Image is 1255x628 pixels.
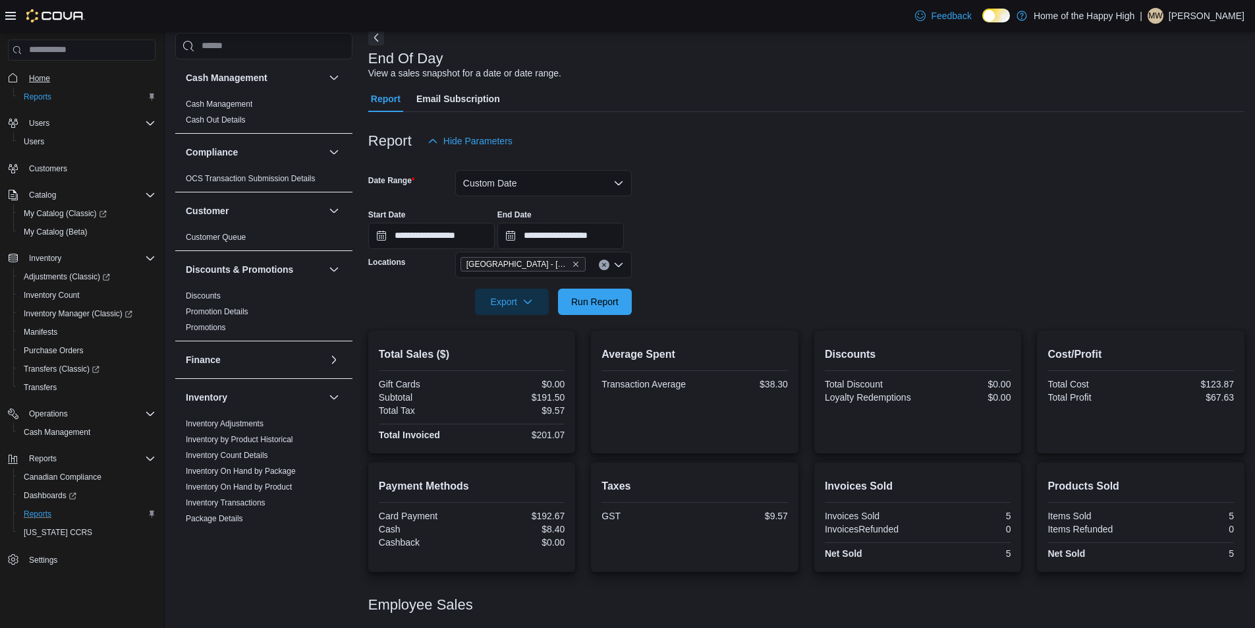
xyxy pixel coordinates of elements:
[571,295,619,308] span: Run Report
[18,269,155,285] span: Adjustments (Classic)
[13,423,161,442] button: Cash Management
[326,262,342,277] button: Discounts & Promotions
[24,92,51,102] span: Reports
[18,306,138,322] a: Inventory Manager (Classic)
[24,136,44,147] span: Users
[599,260,609,270] button: Clear input
[24,406,73,422] button: Operations
[24,70,155,86] span: Home
[601,347,788,362] h2: Average Spent
[18,206,112,221] a: My Catalog (Classic)
[24,250,67,266] button: Inventory
[825,524,915,534] div: InvoicesRefunded
[379,524,469,534] div: Cash
[8,63,155,604] nav: Complex example
[497,223,624,249] input: Press the down key to open a popover containing a calendar.
[18,134,155,150] span: Users
[186,391,227,404] h3: Inventory
[825,392,915,403] div: Loyalty Redemptions
[1047,392,1138,403] div: Total Profit
[24,161,72,177] a: Customers
[825,379,915,389] div: Total Discount
[1148,8,1163,24] div: Matthew Willison
[3,449,161,468] button: Reports
[475,289,549,315] button: Export
[3,550,161,569] button: Settings
[18,324,155,340] span: Manifests
[483,289,541,315] span: Export
[186,71,323,84] button: Cash Management
[29,409,68,419] span: Operations
[186,204,323,217] button: Customer
[368,30,384,45] button: Next
[186,146,238,159] h3: Compliance
[368,597,473,613] h3: Employee Sales
[18,424,96,440] a: Cash Management
[601,379,692,389] div: Transaction Average
[186,291,221,300] a: Discounts
[601,511,692,521] div: GST
[698,511,788,521] div: $9.57
[455,170,632,196] button: Custom Date
[18,380,155,395] span: Transfers
[920,511,1011,521] div: 5
[368,223,495,249] input: Press the down key to open a popover containing a calendar.
[186,71,267,84] h3: Cash Management
[24,250,155,266] span: Inventory
[13,505,161,523] button: Reports
[18,525,155,540] span: Washington CCRS
[186,323,226,332] a: Promotions
[368,175,415,186] label: Date Range
[3,114,161,132] button: Users
[24,451,155,467] span: Reports
[18,287,85,303] a: Inventory Count
[18,324,63,340] a: Manifests
[982,22,983,23] span: Dark Mode
[175,288,352,341] div: Discounts & Promotions
[29,555,57,565] span: Settings
[1034,8,1134,24] p: Home of the Happy High
[186,418,264,429] span: Inventory Adjustments
[18,488,155,503] span: Dashboards
[910,3,976,29] a: Feedback
[379,430,440,440] strong: Total Invoiced
[13,341,161,360] button: Purchase Orders
[24,271,110,282] span: Adjustments (Classic)
[186,100,252,109] a: Cash Management
[920,524,1011,534] div: 0
[24,490,76,501] span: Dashboards
[601,478,788,494] h2: Taxes
[13,223,161,241] button: My Catalog (Beta)
[24,406,155,422] span: Operations
[24,208,107,219] span: My Catalog (Classic)
[18,506,155,522] span: Reports
[1144,379,1234,389] div: $123.87
[1047,524,1138,534] div: Items Refunded
[371,86,401,112] span: Report
[13,286,161,304] button: Inventory Count
[186,467,296,476] a: Inventory On Hand by Package
[186,391,323,404] button: Inventory
[368,257,406,268] label: Locations
[24,187,155,203] span: Catalog
[326,352,342,368] button: Finance
[24,227,88,237] span: My Catalog (Beta)
[497,210,532,220] label: End Date
[175,229,352,250] div: Customer
[29,118,49,128] span: Users
[29,453,57,464] span: Reports
[825,548,862,559] strong: Net Sold
[920,392,1011,403] div: $0.00
[13,378,161,397] button: Transfers
[982,9,1010,22] input: Dark Mode
[3,159,161,178] button: Customers
[1144,511,1234,521] div: 5
[825,511,915,521] div: Invoices Sold
[24,115,155,131] span: Users
[186,204,229,217] h3: Customer
[186,514,243,523] a: Package Details
[3,186,161,204] button: Catalog
[18,89,57,105] a: Reports
[474,405,565,416] div: $9.57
